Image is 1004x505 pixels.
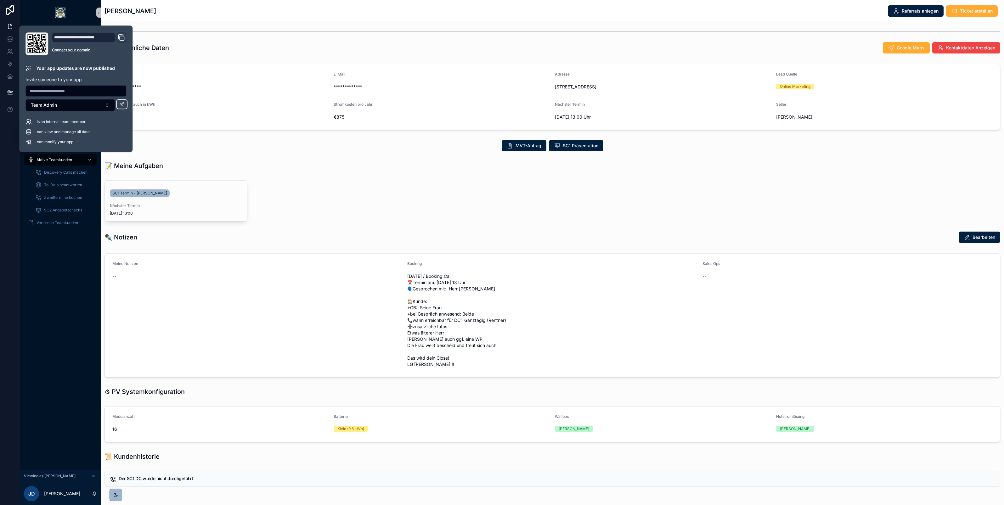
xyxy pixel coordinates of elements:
h1: 📝 Meine Aufgaben [104,161,163,170]
span: To-Do's beantworten [44,182,82,188]
div: Online Marketing [780,84,810,89]
span: Discovery Calls machen [44,170,87,175]
span: [DATE] 13:00 Uhr [555,114,771,120]
h1: 📜 Kundenhistorie [104,452,160,461]
span: Kontaktdaten Anzeigen [946,45,995,51]
span: can modify your app [37,139,73,144]
span: Nächster Termin [555,102,585,107]
div: Klein (9,6 kWh) [337,426,364,432]
div: scrollable content [20,25,101,237]
a: Connect your domain [52,48,126,53]
span: Google Maps [897,45,925,51]
span: Referrals anlegen [902,8,939,14]
span: is an internal team member [37,119,86,124]
a: SC2 Angebotschecks [31,205,97,216]
span: JD [28,490,35,497]
span: Team Admin [31,102,57,108]
img: App logo [55,8,65,18]
span: Ticket erstellen [960,8,993,14]
button: Bearbeiten [959,232,1000,243]
div: [PERSON_NAME] [559,426,589,432]
span: Stromkosten pro Jahr [334,102,373,107]
h1: ⚙ PV Systemkonfiguration [104,387,185,396]
span: [DATE] 13:00 [110,211,242,216]
span: [DATE] / Booking Call 📅Termin am: [DATE] 13 Uhr 🗣Gesprochen mit: Herr [PERSON_NAME] 🏠‍Kunde: +GB:... [407,273,697,368]
a: Zweittermine buchen [31,192,97,203]
a: SC1 Termin - [PERSON_NAME] [110,189,170,197]
a: Verlorene Teamkunden [24,217,97,228]
button: MVT-Antrag [502,140,546,151]
div: Domain and Custom Link [52,32,126,55]
span: Batterie [334,414,348,419]
button: Google Maps [883,42,930,53]
span: Aktive Teamkunden [37,157,72,162]
span: [PERSON_NAME] [776,114,992,120]
span: -- [112,273,116,279]
span: MVT-Antrag [516,143,541,149]
button: SC1 Präsentation [549,140,603,151]
p: Invite someone to your app [25,76,126,83]
span: Adresse [555,72,570,76]
span: Seller [776,102,787,107]
span: Stromverbrauch in kWh [112,102,155,107]
span: Viewing as [PERSON_NAME] [24,474,76,479]
span: can view and manage all data [37,129,90,134]
span: 16 [112,426,329,432]
span: Booking [407,261,422,266]
span: Bearbeiten [973,234,995,240]
span: SC2 Angebotschecks [44,208,82,213]
span: Nächster Termin [110,203,242,208]
span: Lead Quelle [776,72,797,76]
h1: 🪪 Persönliche Daten [104,43,169,52]
button: Referrals anlegen [888,5,944,17]
h1: [PERSON_NAME] [104,7,156,15]
p: Your app updates are now published [36,65,115,71]
p: [PERSON_NAME] [44,491,80,497]
a: Aktive Teamkunden [24,154,97,166]
span: Meine Notizen [112,261,138,266]
span: Modulanzahl [112,414,135,419]
span: Zweittermine buchen [44,195,82,200]
span: Sales Ops [702,261,720,266]
button: Ticket erstellen [946,5,998,17]
span: SC1 Termin - [PERSON_NAME] [112,191,167,196]
h5: Der SC1 DC wurde nicht durchgeführt [119,476,995,481]
h1: ✒️ Notizen [104,233,137,242]
span: Notstromlösung [776,414,804,419]
a: Discovery Calls machen [31,167,97,178]
span: E-Mail [334,72,345,76]
span: [STREET_ADDRESS] [555,84,771,90]
span: SC1 Präsentation [563,143,598,149]
span: 2,500 [112,114,329,120]
span: Verlorene Teamkunden [37,220,78,225]
span: Wallbox [555,414,569,419]
button: Select Button [25,99,115,111]
span: -- [702,273,706,279]
a: To-Do's beantworten [31,179,97,191]
button: Kontaktdaten Anzeigen [932,42,1000,53]
span: €875 [334,114,550,120]
div: [PERSON_NAME] [780,426,810,432]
